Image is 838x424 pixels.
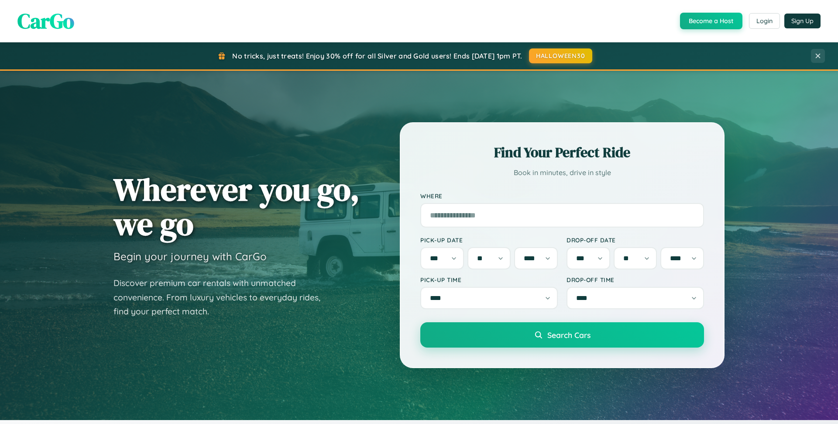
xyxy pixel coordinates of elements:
[232,52,522,60] span: No tricks, just treats! Enjoy 30% off for all Silver and Gold users! Ends [DATE] 1pm PT.
[113,172,360,241] h1: Wherever you go, we go
[17,7,74,35] span: CarGo
[113,250,267,263] h3: Begin your journey with CarGo
[420,143,704,162] h2: Find Your Perfect Ride
[680,13,742,29] button: Become a Host
[420,236,558,244] label: Pick-up Date
[784,14,821,28] button: Sign Up
[420,276,558,283] label: Pick-up Time
[529,48,592,63] button: HALLOWEEN30
[567,276,704,283] label: Drop-off Time
[113,276,332,319] p: Discover premium car rentals with unmatched convenience. From luxury vehicles to everyday rides, ...
[420,166,704,179] p: Book in minutes, drive in style
[567,236,704,244] label: Drop-off Date
[420,192,704,200] label: Where
[420,322,704,348] button: Search Cars
[749,13,780,29] button: Login
[547,330,591,340] span: Search Cars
